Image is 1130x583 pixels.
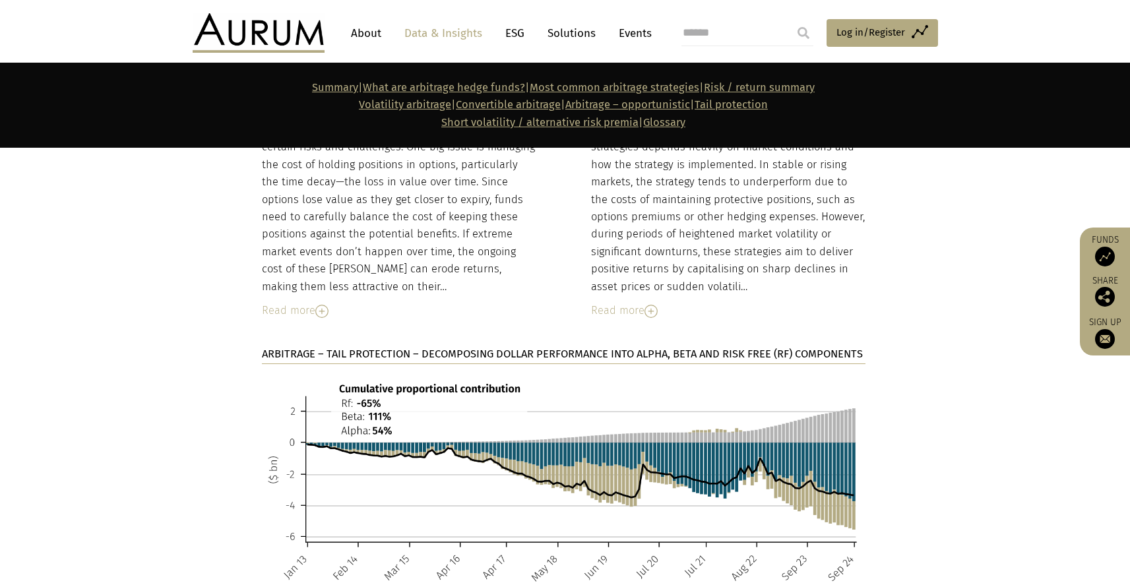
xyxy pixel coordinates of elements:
strong: ARBITRAGE – TAIL PROTECTION – DECOMPOSING DOLLAR PERFORMANCE INTO ALPHA, BETA AND RISK FREE (RF) ... [262,348,863,360]
strong: | | | [312,81,704,94]
div: The performance of tail protection hedge fund strategies depends heavily on market conditions and... [591,121,865,295]
img: Read More [315,305,329,318]
a: Glossary [643,116,685,129]
img: Share this post [1095,287,1115,307]
a: Short volatility / alternative risk premia [441,116,639,129]
img: Aurum [193,13,325,53]
div: Implementing tail protection strategies comes with certain risks and challenges. One big issue is... [262,121,536,295]
a: Summary [312,81,358,94]
a: Data & Insights [398,21,489,46]
a: Events [612,21,652,46]
div: Share [1086,276,1123,307]
strong: | | | [359,98,695,111]
img: Sign up to our newsletter [1095,329,1115,349]
a: ESG [499,21,531,46]
span: | [441,116,685,129]
a: Tail protection [695,98,768,111]
a: Most common arbitrage strategies [530,81,699,94]
a: Solutions [541,21,602,46]
span: Log in/Register [836,24,905,40]
a: About [344,21,388,46]
a: Log in/Register [827,19,938,47]
img: Read More [644,305,658,318]
img: Access Funds [1095,247,1115,266]
a: Arbitrage – opportunistic [565,98,690,111]
div: Read more [262,302,536,319]
a: Volatility arbitrage [359,98,451,111]
a: Funds [1086,234,1123,266]
a: Convertible arbitrage [456,98,561,111]
a: What are arbitrage hedge funds? [363,81,525,94]
a: Sign up [1086,317,1123,349]
div: Read more [591,302,865,319]
input: Submit [790,20,817,46]
a: Risk / return summary [704,81,815,94]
